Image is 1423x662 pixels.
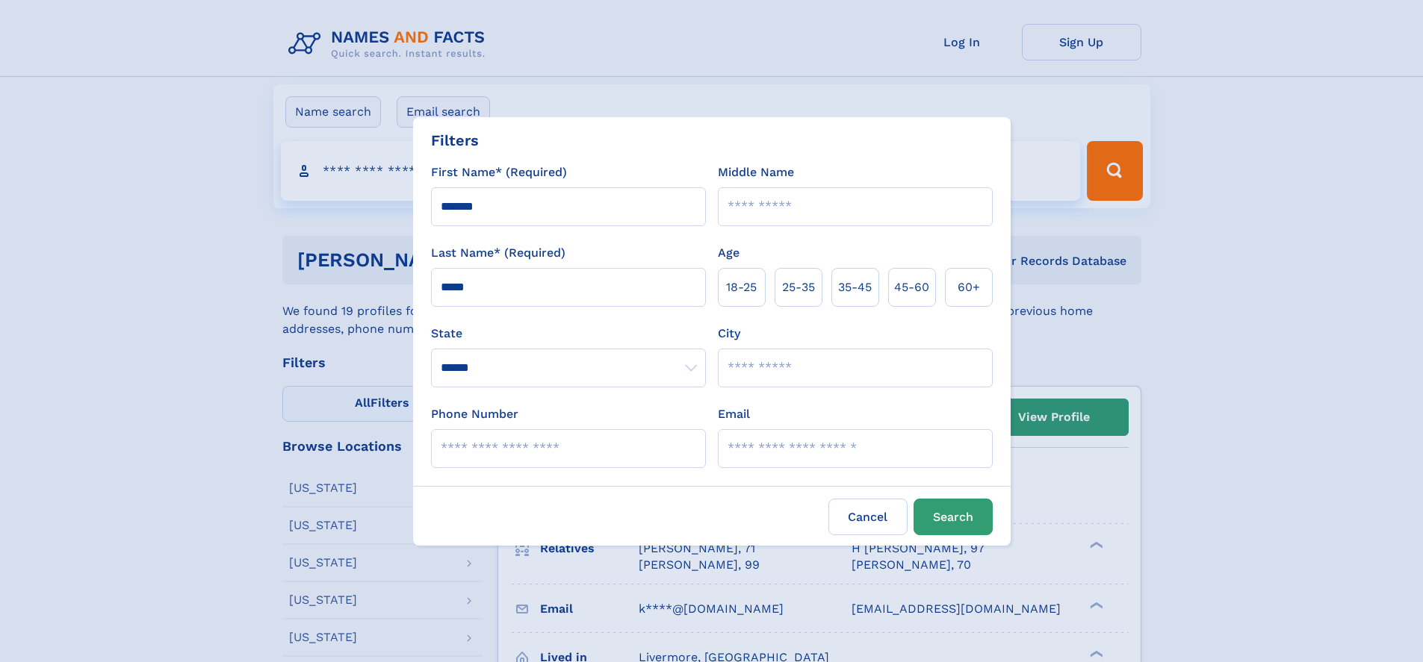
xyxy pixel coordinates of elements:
label: First Name* (Required) [431,163,567,181]
label: Email [718,405,750,423]
label: Middle Name [718,163,794,181]
span: 60+ [958,278,980,296]
button: Search [914,499,993,535]
span: 45‑60 [894,278,929,296]
label: State [431,325,706,343]
div: Filters [431,129,479,152]
label: City [718,325,740,343]
span: 18‑25 [726,278,757,296]
label: Last Name* (Required) [431,244,565,262]
label: Age [718,244,740,262]
span: 25‑35 [782,278,815,296]
label: Phone Number [431,405,518,423]
label: Cancel [828,499,908,535]
span: 35‑45 [838,278,872,296]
